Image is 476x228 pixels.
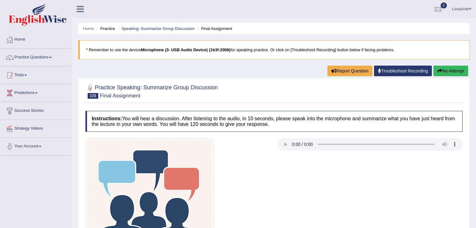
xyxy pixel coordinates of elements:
button: Report Question [327,66,372,76]
a: Home [83,26,94,31]
a: Predictions [0,84,72,100]
button: Re-Attempt [433,66,468,76]
small: Final Assignment [100,93,140,99]
a: Strategy Videos [0,120,72,136]
span: 0 [441,2,447,8]
li: Practice [95,26,115,32]
b: Microphone (3- USB Audio Device) (1b3f:2008) [141,47,230,52]
span: 172 [88,93,98,99]
a: Success Stories [0,102,72,118]
a: Speaking: Summarize Group Discussion [121,26,194,31]
a: Home [0,31,72,47]
h2: Practice Speaking: Summarize Group Discussion [85,83,218,99]
a: Your Account [0,138,72,153]
a: Practice Questions [0,49,72,64]
a: Tests [0,67,72,82]
h4: You will hear a discussion. After listening to the audio, in 10 seconds, please speak into the mi... [85,111,463,132]
li: Final Assignment [196,26,232,32]
b: Instructions: [92,116,122,121]
blockquote: * Remember to use the device for speaking practice. Or click on [Troubleshoot Recording] button b... [78,40,470,59]
a: Troubleshoot Recording [374,66,432,76]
